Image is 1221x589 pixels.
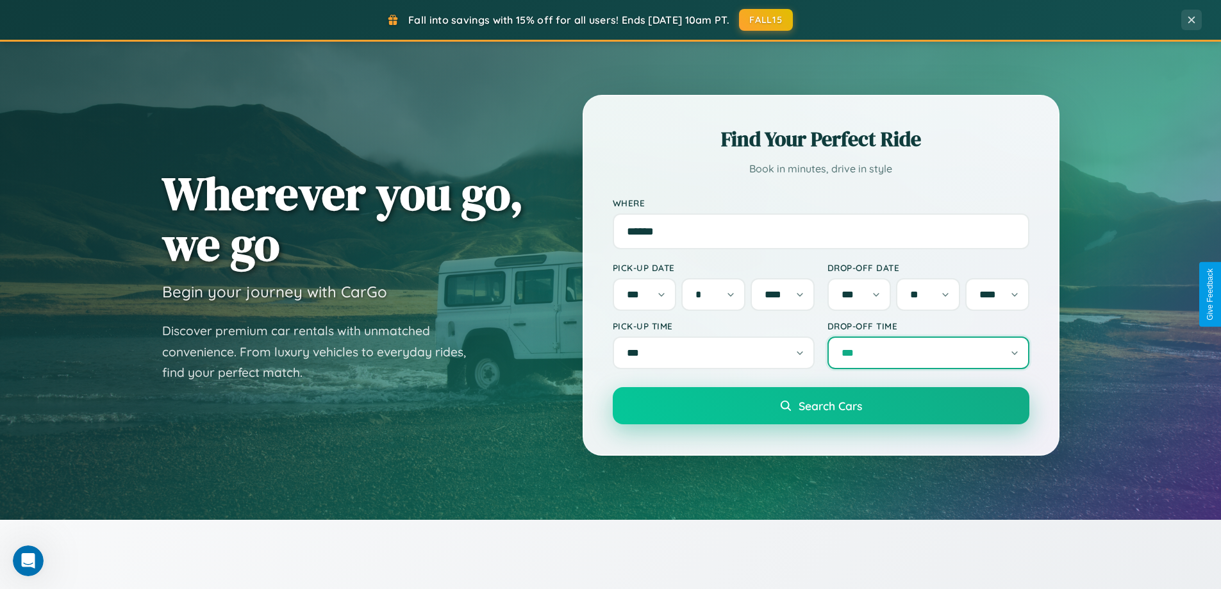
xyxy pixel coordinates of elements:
button: Search Cars [613,387,1029,424]
p: Book in minutes, drive in style [613,160,1029,178]
label: Where [613,197,1029,208]
h1: Wherever you go, we go [162,168,524,269]
label: Drop-off Date [827,262,1029,273]
button: FALL15 [739,9,793,31]
h3: Begin your journey with CarGo [162,282,387,301]
span: Search Cars [799,399,862,413]
div: Give Feedback [1206,269,1215,320]
label: Drop-off Time [827,320,1029,331]
iframe: Intercom live chat [13,545,44,576]
label: Pick-up Time [613,320,815,331]
p: Discover premium car rentals with unmatched convenience. From luxury vehicles to everyday rides, ... [162,320,483,383]
label: Pick-up Date [613,262,815,273]
h2: Find Your Perfect Ride [613,125,1029,153]
span: Fall into savings with 15% off for all users! Ends [DATE] 10am PT. [408,13,729,26]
